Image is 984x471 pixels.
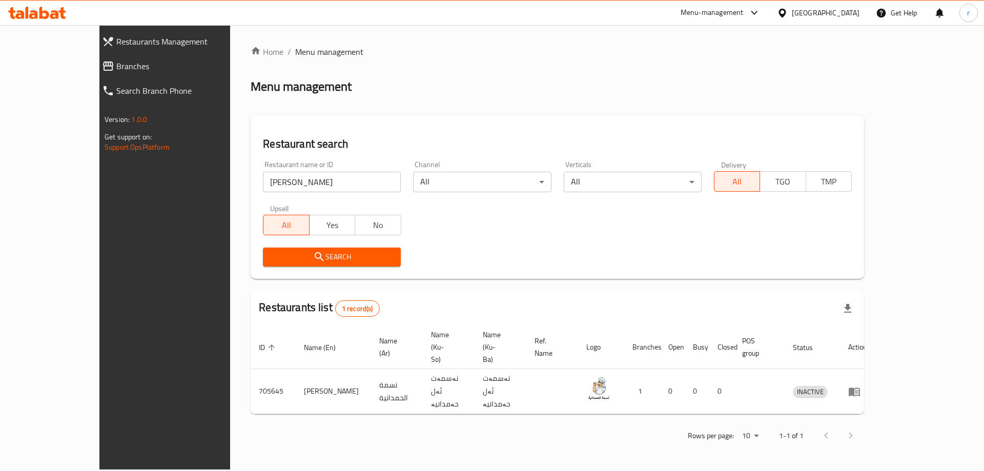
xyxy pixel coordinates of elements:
[271,251,393,263] span: Search
[760,171,806,192] button: TGO
[116,35,256,48] span: Restaurants Management
[105,113,130,126] span: Version:
[379,335,411,359] span: Name (Ar)
[810,174,848,189] span: TMP
[624,325,660,369] th: Branches
[131,113,147,126] span: 1.0.0
[714,171,760,192] button: All
[586,377,612,402] img: Nasmat AlHamdaniya
[105,140,170,154] a: Support.OpsPlatform
[359,218,397,233] span: No
[967,7,970,18] span: r
[806,171,852,192] button: TMP
[314,218,351,233] span: Yes
[251,78,352,95] h2: Menu management
[309,215,355,235] button: Yes
[793,341,826,354] span: Status
[709,325,734,369] th: Closed
[564,172,702,192] div: All
[288,46,291,58] li: /
[94,78,264,103] a: Search Branch Phone
[263,248,401,267] button: Search
[721,161,747,168] label: Delivery
[423,369,475,414] td: نەسمەت ئەل حەمدانیە
[94,54,264,78] a: Branches
[116,60,256,72] span: Branches
[835,296,860,321] div: Export file
[793,386,828,398] span: INACTIVE
[709,369,734,414] td: 0
[304,341,349,354] span: Name (En)
[270,204,289,212] label: Upsell
[719,174,756,189] span: All
[296,369,371,414] td: [PERSON_NAME]
[251,46,864,58] nav: breadcrumb
[251,325,875,414] table: enhanced table
[94,29,264,54] a: Restaurants Management
[371,369,423,414] td: نسمة الحمدانية
[688,429,734,442] p: Rows per page:
[848,385,867,398] div: Menu
[259,341,278,354] span: ID
[483,329,514,365] span: Name (Ku-Ba)
[535,335,566,359] span: Ref. Name
[259,300,379,317] h2: Restaurants list
[685,369,709,414] td: 0
[779,429,804,442] p: 1-1 of 1
[681,7,744,19] div: Menu-management
[295,46,363,58] span: Menu management
[251,46,283,58] a: Home
[263,136,852,152] h2: Restaurant search
[105,130,152,144] span: Get support on:
[660,369,685,414] td: 0
[792,7,859,18] div: [GEOGRAPHIC_DATA]
[251,369,296,414] td: 705645
[738,428,763,444] div: Rows per page:
[685,325,709,369] th: Busy
[268,218,305,233] span: All
[335,300,380,317] div: Total records count
[116,85,256,97] span: Search Branch Phone
[263,215,309,235] button: All
[355,215,401,235] button: No
[336,304,379,314] span: 1 record(s)
[764,174,802,189] span: TGO
[413,172,551,192] div: All
[660,325,685,369] th: Open
[840,325,875,369] th: Action
[742,335,772,359] span: POS group
[475,369,526,414] td: نەسمەت ئەل حەمدانیە
[263,172,401,192] input: Search for restaurant name or ID..
[624,369,660,414] td: 1
[431,329,462,365] span: Name (Ku-So)
[578,325,624,369] th: Logo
